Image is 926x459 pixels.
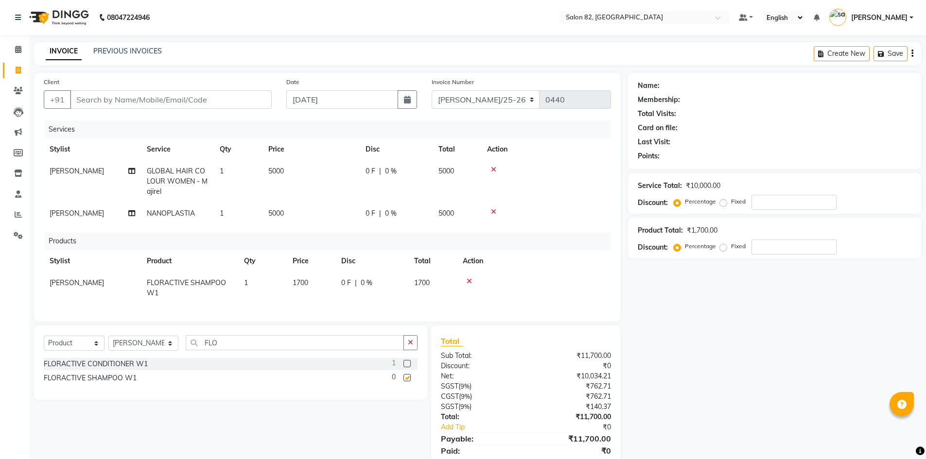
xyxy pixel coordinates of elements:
input: Search or Scan [186,335,404,350]
span: 0 F [341,278,351,288]
th: Product [141,250,238,272]
div: ( ) [434,391,526,402]
span: 0 % [361,278,372,288]
th: Total [433,138,481,160]
span: 1700 [293,278,308,287]
b: 08047224946 [107,4,150,31]
th: Service [141,138,214,160]
span: 0 F [366,208,375,219]
div: Product Total: [638,225,683,236]
span: CGST [441,392,459,401]
span: [PERSON_NAME] [50,209,104,218]
span: 5000 [438,209,454,218]
div: ₹140.37 [526,402,618,412]
span: 0 [392,372,396,382]
div: ₹11,700.00 [526,351,618,361]
div: ₹762.71 [526,391,618,402]
div: Membership: [638,95,680,105]
div: FLORACTIVE SHAMPOO W1 [44,373,137,383]
span: 1700 [414,278,430,287]
span: 1 [244,278,248,287]
span: [PERSON_NAME] [50,167,104,175]
span: 1 [220,167,224,175]
div: ₹10,034.21 [526,371,618,381]
div: ₹0 [542,422,618,432]
div: ₹0 [526,361,618,371]
a: INVOICE [46,43,82,60]
div: ₹11,700.00 [526,412,618,422]
span: 5000 [268,167,284,175]
div: ₹0 [526,445,618,457]
span: 9% [461,392,470,400]
span: | [379,208,381,219]
th: Price [287,250,335,272]
span: 5000 [268,209,284,218]
img: logo [25,4,91,31]
th: Qty [214,138,262,160]
th: Disc [360,138,433,160]
div: ( ) [434,381,526,391]
th: Stylist [44,138,141,160]
th: Price [262,138,360,160]
label: Percentage [685,242,716,251]
div: Payable: [434,433,526,444]
div: Total: [434,412,526,422]
div: ₹10,000.00 [686,181,720,191]
div: Last Visit: [638,137,670,147]
div: FLORACTIVE CONDITIONER W1 [44,359,148,369]
div: Discount: [434,361,526,371]
div: Points: [638,151,660,161]
th: Action [457,250,611,272]
div: Products [45,232,618,250]
th: Total [408,250,457,272]
th: Qty [238,250,287,272]
span: | [355,278,357,288]
span: | [379,166,381,176]
span: NANOPLASTIA [147,209,195,218]
button: Save [874,46,908,61]
a: PREVIOUS INVOICES [93,47,162,55]
button: +91 [44,90,71,109]
span: 1 [220,209,224,218]
div: Services [45,120,618,138]
label: Client [44,78,59,86]
input: Search by Name/Mobile/Email/Code [70,90,272,109]
th: Disc [335,250,408,272]
span: 9% [460,403,470,410]
span: 0 % [385,208,397,219]
div: Net: [434,371,526,381]
span: Total [441,336,463,346]
div: Discount: [638,198,668,208]
button: Create New [814,46,870,61]
th: Stylist [44,250,141,272]
a: Add Tip [434,422,541,432]
th: Action [481,138,611,160]
span: 0 % [385,166,397,176]
div: Card on file: [638,123,678,133]
img: sangita [829,9,846,26]
label: Percentage [685,197,716,206]
label: Invoice Number [432,78,474,86]
span: GLOBAL HAIR COLOUR WOMEN - Majirel [147,167,208,196]
div: ₹11,700.00 [526,433,618,444]
span: SGST [441,382,458,391]
div: ₹1,700.00 [687,225,717,236]
div: Sub Total: [434,351,526,361]
span: 0 F [366,166,375,176]
span: 1 [392,358,396,368]
label: Date [286,78,299,86]
label: Fixed [731,197,746,206]
span: [PERSON_NAME] [851,13,908,23]
span: 9% [460,382,470,390]
div: Total Visits: [638,109,676,119]
div: Service Total: [638,181,682,191]
div: Name: [638,81,660,91]
span: SGST [441,402,458,411]
div: Discount: [638,242,668,253]
div: Paid: [434,445,526,457]
label: Fixed [731,242,746,251]
span: 5000 [438,167,454,175]
div: ₹762.71 [526,381,618,391]
div: ( ) [434,402,526,412]
span: FLORACTIVE SHAMPOO W1 [147,278,226,297]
